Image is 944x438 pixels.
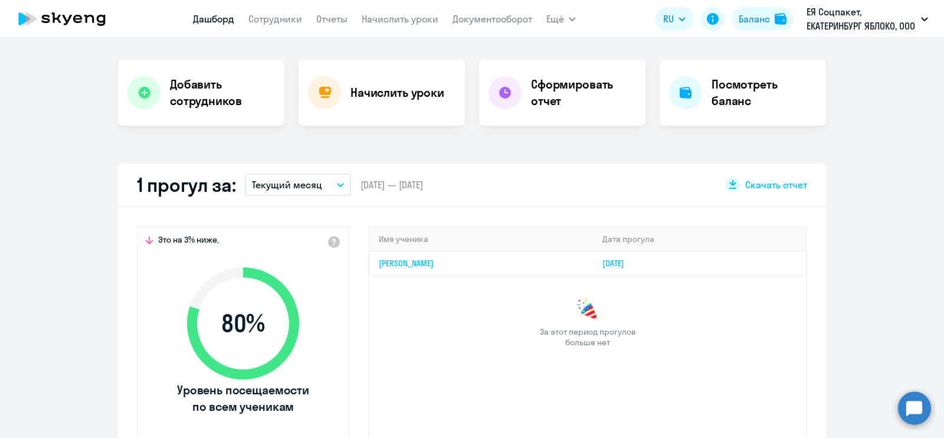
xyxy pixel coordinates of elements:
span: За этот период прогулов больше нет [538,326,637,348]
button: RU [655,7,694,31]
div: Баланс [739,12,770,26]
h2: 1 прогул за: [137,173,235,197]
span: RU [663,12,674,26]
a: [PERSON_NAME] [379,258,434,269]
p: ЕЯ Соцпакет, ЕКАТЕРИНБУРГ ЯБЛОКО, ООО [807,5,916,33]
a: Документооборот [453,13,532,25]
span: Это на 3% ниже, [158,234,219,249]
button: Ещё [546,7,576,31]
span: 80 % [175,309,311,338]
h4: Посмотреть баланс [712,76,817,109]
span: Ещё [546,12,564,26]
a: Сотрудники [248,13,302,25]
th: Имя ученика [369,227,593,251]
a: Отчеты [316,13,348,25]
img: congrats [576,298,599,322]
button: Текущий месяц [245,174,351,196]
span: Скачать отчет [745,178,807,191]
button: Балансbalance [732,7,794,31]
a: Дашборд [193,13,234,25]
a: [DATE] [602,258,634,269]
span: [DATE] — [DATE] [360,178,423,191]
a: Начислить уроки [362,13,438,25]
h4: Сформировать отчет [531,76,636,109]
img: balance [775,13,786,25]
h4: Добавить сотрудников [170,76,275,109]
h4: Начислить уроки [350,84,444,101]
span: Уровень посещаемости по всем ученикам [175,382,311,415]
th: Дата прогула [593,227,806,251]
button: ЕЯ Соцпакет, ЕКАТЕРИНБУРГ ЯБЛОКО, ООО [801,5,934,33]
p: Текущий месяц [252,178,322,192]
